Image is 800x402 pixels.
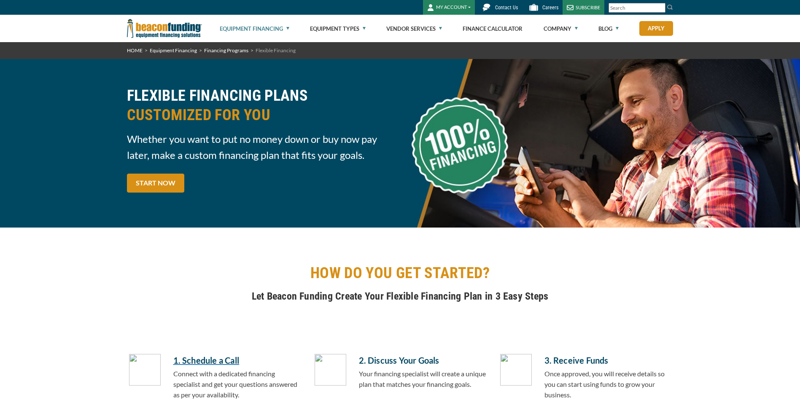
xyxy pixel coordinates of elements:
[639,21,673,36] a: Apply
[544,370,665,399] span: Once approved, you will receive details so you can start using funds to grow your business.
[657,5,663,11] a: Clear search text
[127,131,395,163] span: Whether you want to put no money down or buy now pay later, make a custom financing plan that fit...
[463,15,523,42] a: Finance Calculator
[127,15,202,42] img: Beacon Funding Corporation logo
[544,354,673,367] h5: 3. Receive Funds
[542,5,558,11] span: Careers
[204,47,248,54] a: Financing Programs
[544,15,578,42] a: Company
[256,47,296,54] span: Flexible Financing
[310,15,366,42] a: Equipment Types
[127,86,395,125] h2: FLEXIBLE FINANCING PLANS
[127,289,673,303] h4: Let Beacon Funding Create Your Flexible Financing Plan in 3 Easy Steps
[173,354,302,367] a: 1. Schedule a Call
[609,3,665,13] input: Search
[127,174,184,193] a: START NOW
[667,4,673,11] img: Search
[495,5,518,11] span: Contact Us
[359,354,488,367] h5: 2. Discuss Your Goals
[220,15,289,42] a: Equipment Financing
[598,15,619,42] a: Blog
[359,370,486,388] span: Your financing specialist will create a unique plan that matches your financing goals.
[127,105,395,125] span: CUSTOMIZED FOR YOU
[150,47,197,54] a: Equipment Financing
[127,47,143,54] a: HOME
[127,263,673,283] h2: HOW DO YOU GET STARTED?
[173,370,297,399] span: Connect with a dedicated financing specialist and get your questions answered as per your availab...
[386,15,442,42] a: Vendor Services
